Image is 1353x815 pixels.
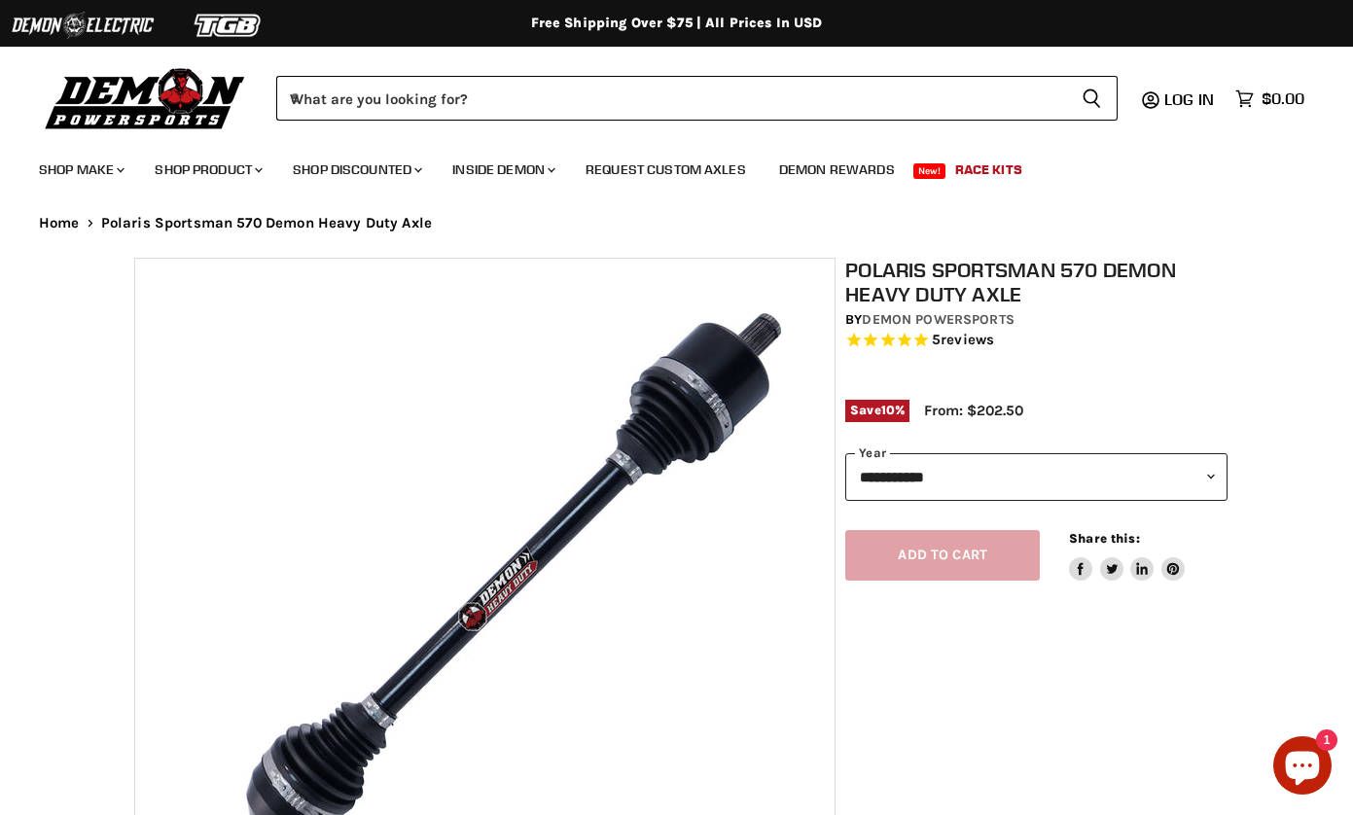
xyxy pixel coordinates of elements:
[278,150,434,190] a: Shop Discounted
[845,331,1228,351] span: Rated 5.0 out of 5 stars 5 reviews
[941,150,1037,190] a: Race Kits
[140,150,274,190] a: Shop Product
[1262,89,1304,108] span: $0.00
[24,142,1300,190] ul: Main menu
[845,258,1228,306] h1: Polaris Sportsman 570 Demon Heavy Duty Axle
[571,150,761,190] a: Request Custom Axles
[881,403,895,417] span: 10
[39,215,80,231] a: Home
[765,150,909,190] a: Demon Rewards
[1066,76,1118,121] button: Search
[10,7,156,44] img: Demon Electric Logo 2
[1069,531,1139,546] span: Share this:
[1156,90,1226,108] a: Log in
[1267,736,1337,799] inbox-online-store-chat: Shopify online store chat
[845,309,1228,331] div: by
[941,332,994,349] span: reviews
[276,76,1066,121] input: When autocomplete results are available use up and down arrows to review and enter to select
[924,402,1023,419] span: From: $202.50
[913,163,946,179] span: New!
[101,215,432,231] span: Polaris Sportsman 570 Demon Heavy Duty Axle
[1069,530,1185,582] aside: Share this:
[438,150,567,190] a: Inside Demon
[24,150,136,190] a: Shop Make
[845,400,909,421] span: Save %
[1226,85,1314,113] a: $0.00
[39,63,252,132] img: Demon Powersports
[932,332,994,349] span: 5 reviews
[862,311,1014,328] a: Demon Powersports
[845,453,1228,501] select: year
[276,76,1118,121] form: Product
[156,7,302,44] img: TGB Logo 2
[1164,89,1214,109] span: Log in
